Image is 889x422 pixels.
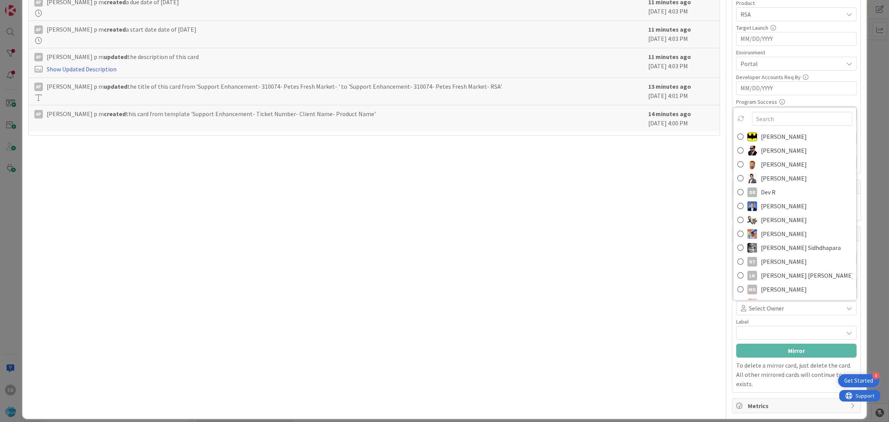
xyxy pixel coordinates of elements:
img: AS [747,159,757,169]
span: [PERSON_NAME] [761,284,807,295]
a: DRDev R [734,185,856,199]
img: BR [747,173,757,183]
b: updated [104,53,127,61]
div: Ap [34,110,43,118]
input: MM/DD/YYYY [740,82,852,95]
span: [PERSON_NAME] [761,200,807,212]
img: DP [747,201,757,211]
span: [PERSON_NAME] Sidhdhapara [761,242,841,253]
a: KS[PERSON_NAME] Sidhdhapara [734,241,856,255]
img: KS [747,243,757,252]
div: Open Get Started checklist, remaining modules: 4 [838,374,879,387]
span: Portal [740,59,843,68]
img: ES [747,215,757,225]
span: [PERSON_NAME] [761,297,807,309]
input: Search [752,112,852,126]
div: MO [747,284,757,294]
a: Show Updated Description [47,65,117,73]
a: JK[PERSON_NAME] [734,227,856,241]
div: Ap [34,53,43,61]
a: DP[PERSON_NAME] [734,199,856,213]
img: AC [747,145,757,155]
span: [PERSON_NAME] [761,131,807,142]
a: KT[PERSON_NAME] [734,255,856,268]
b: 11 minutes ago [648,53,691,61]
span: [PERSON_NAME] [PERSON_NAME] [761,270,852,281]
a: ES[PERSON_NAME] [734,213,856,227]
b: created [104,110,126,118]
div: Program Success [736,99,857,105]
input: MM/DD/YYYY [740,32,852,46]
a: BR[PERSON_NAME] [734,171,856,185]
span: [PERSON_NAME] [761,172,807,184]
a: AC[PERSON_NAME] [734,130,856,143]
div: Environment [736,50,857,55]
div: 4 [872,372,879,379]
span: [PERSON_NAME] [761,256,807,267]
div: KT [747,257,757,266]
div: Ap [34,83,43,91]
b: 13 minutes ago [648,83,691,90]
b: 11 minutes ago [648,25,691,33]
b: updated [104,83,127,90]
div: Target Launch [736,25,857,30]
a: MO[PERSON_NAME] [734,282,856,296]
span: [PERSON_NAME] [761,214,807,226]
span: Label [736,319,749,324]
b: created [104,25,126,33]
img: RS [747,298,757,308]
span: Dev R [761,186,776,198]
span: [PERSON_NAME] p m the description of this card [47,52,199,61]
div: Lk [747,270,757,280]
span: [PERSON_NAME] [761,228,807,240]
b: 14 minutes ago [648,110,691,118]
div: DR [747,187,757,197]
span: [PERSON_NAME] [761,145,807,156]
span: Select Owner [749,304,784,313]
div: Ap [34,25,43,34]
div: Developer Accounts Req By [736,74,857,80]
a: AS[PERSON_NAME] [734,157,856,171]
div: [DATE] 4:00 PM [648,109,714,128]
div: [DATE] 4:03 PM [648,52,714,74]
span: [PERSON_NAME] p m a start date date of [DATE] [47,25,196,34]
span: Support [16,1,35,10]
img: JK [747,229,757,238]
span: [PERSON_NAME] p m this card from template 'Support Enhancement- Ticket Number- Client Name- Produ... [47,109,376,118]
span: RSA [740,10,843,19]
button: Mirror [736,344,857,358]
div: [DATE] 4:03 PM [648,25,714,44]
p: To delete a mirror card, just delete the card. All other mirrored cards will continue to exists. [736,361,857,388]
img: AC [747,132,757,141]
span: [PERSON_NAME] [761,159,807,170]
span: [PERSON_NAME] p m the title of this card from 'Support Enhancement- 310074- Petes Fresh Market- '... [47,82,502,91]
div: Get Started [844,377,873,385]
div: [DATE] 4:01 PM [648,82,714,101]
a: Lk[PERSON_NAME] [PERSON_NAME] [734,268,856,282]
span: Metrics [748,401,847,410]
div: Product [736,0,857,6]
a: AC[PERSON_NAME] [734,143,856,157]
a: RS[PERSON_NAME] [734,296,856,310]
